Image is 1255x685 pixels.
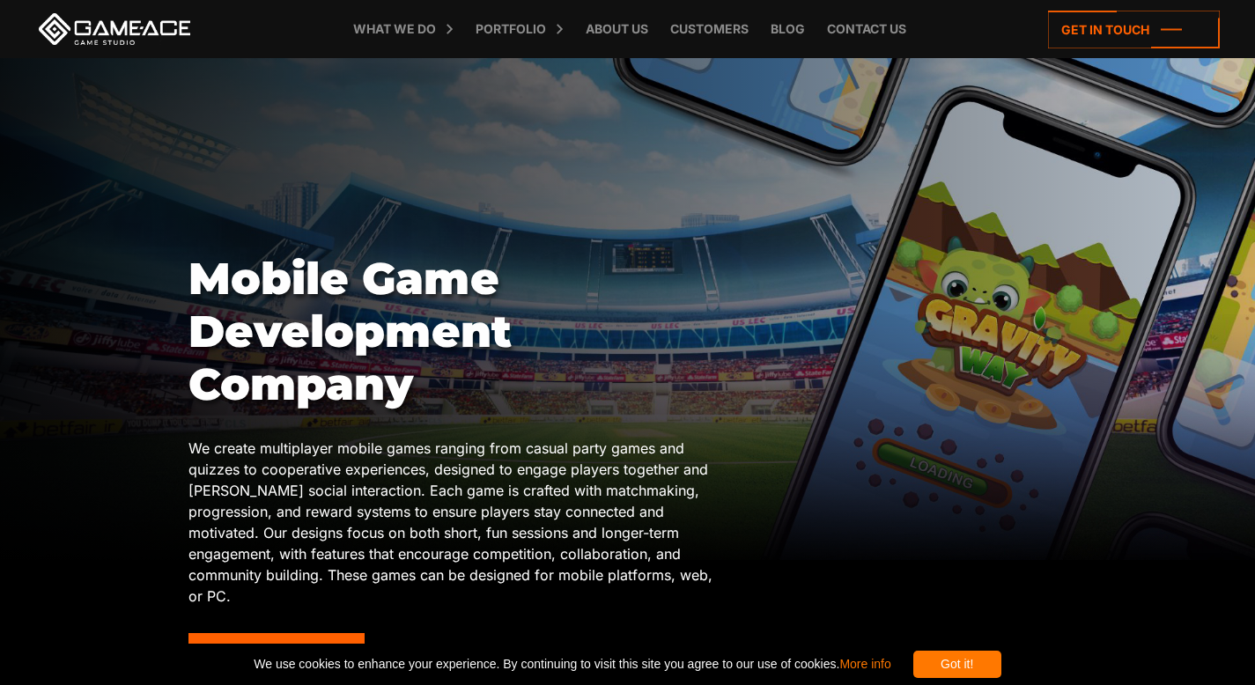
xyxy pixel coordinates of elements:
a: More info [839,657,890,671]
div: Got it! [913,651,1001,678]
span: We use cookies to enhance your experience. By continuing to visit this site you agree to our use ... [254,651,890,678]
h1: Mobile Game Development Company [188,253,716,411]
a: Get in touch [1048,11,1220,48]
a: Contact Us [188,633,365,671]
p: We create multiplayer mobile games ranging from casual party games and quizzes to cooperative exp... [188,438,716,607]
